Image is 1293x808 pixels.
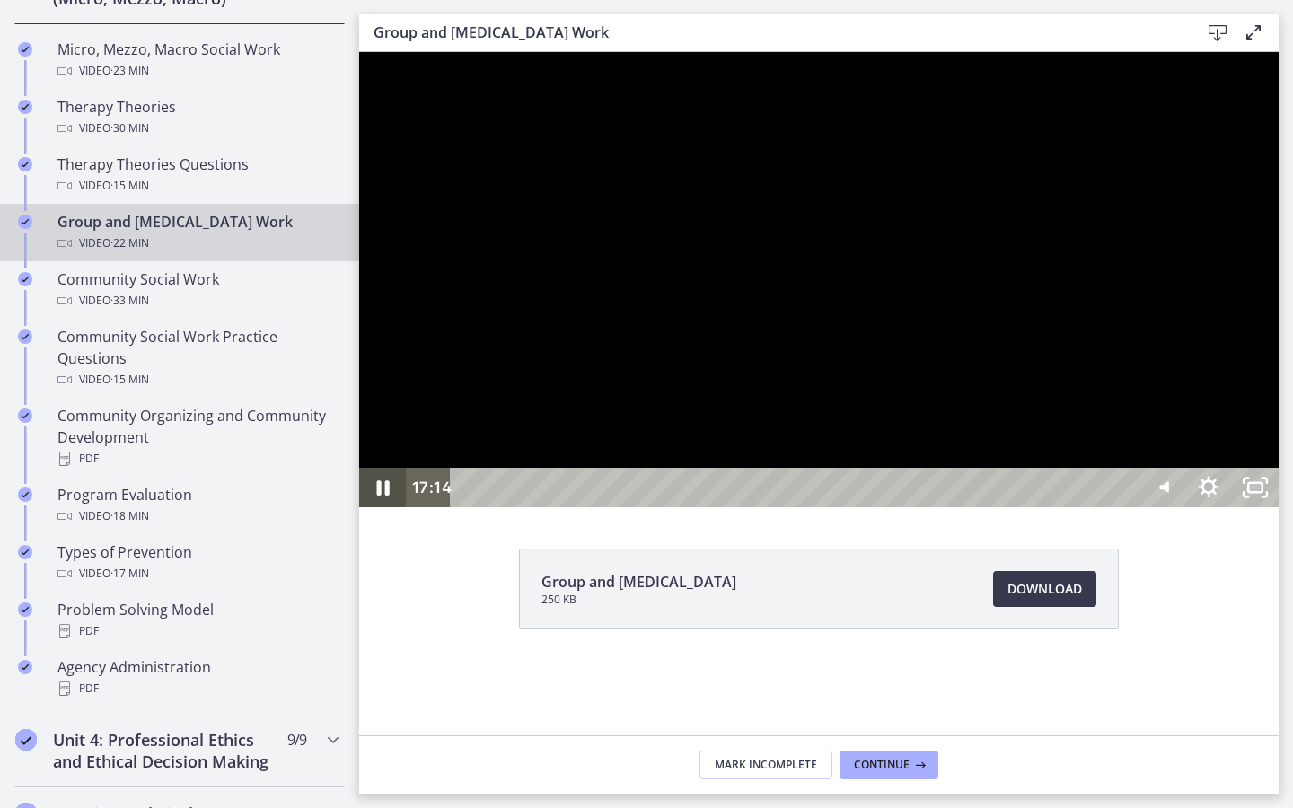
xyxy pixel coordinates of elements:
span: 250 KB [541,593,736,607]
h2: Unit 4: Professional Ethics and Ethical Decision Making [53,729,272,772]
i: Completed [18,272,32,286]
button: Unfullscreen [873,416,919,455]
i: Completed [18,42,32,57]
span: Mark Incomplete [715,758,817,772]
div: Video [57,505,338,527]
span: · 17 min [110,563,149,584]
div: Video [57,175,338,197]
span: · 15 min [110,175,149,197]
div: Community Social Work Practice Questions [57,326,338,391]
div: Therapy Theories [57,96,338,139]
span: · 30 min [110,118,149,139]
div: Video [57,233,338,254]
i: Completed [18,100,32,114]
a: Download [993,571,1096,607]
span: · 18 min [110,505,149,527]
span: · 33 min [110,290,149,312]
h3: Group and [MEDICAL_DATA] Work [374,22,1171,43]
span: Group and [MEDICAL_DATA] [541,571,736,593]
i: Completed [18,545,32,559]
i: Completed [18,487,32,502]
div: PDF [57,448,338,470]
button: Mute [779,416,826,455]
div: PDF [57,620,338,642]
button: Continue [840,751,938,779]
div: Video [57,118,338,139]
div: Agency Administration [57,656,338,699]
div: Therapy Theories Questions [57,154,338,197]
i: Completed [18,602,32,617]
div: Problem Solving Model [57,599,338,642]
div: Program Evaluation [57,484,338,527]
i: Completed [18,157,32,171]
div: Group and [MEDICAL_DATA] Work [57,211,338,254]
span: · 23 min [110,60,149,82]
div: Community Social Work [57,268,338,312]
i: Completed [18,408,32,423]
i: Completed [18,215,32,229]
div: Video [57,563,338,584]
div: Video [57,290,338,312]
span: · 22 min [110,233,149,254]
div: Video [57,60,338,82]
span: · 15 min [110,369,149,391]
button: Mark Incomplete [699,751,832,779]
button: Show settings menu [826,416,873,455]
i: Completed [18,660,32,674]
div: Community Organizing and Community Development [57,405,338,470]
div: PDF [57,678,338,699]
div: Types of Prevention [57,541,338,584]
i: Completed [15,729,37,751]
div: Micro, Mezzo, Macro Social Work [57,39,338,82]
i: Completed [18,329,32,344]
div: Video [57,369,338,391]
span: Continue [854,758,910,772]
span: 9 / 9 [287,729,306,751]
span: Download [1007,578,1082,600]
iframe: Video Lesson [359,52,1279,507]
